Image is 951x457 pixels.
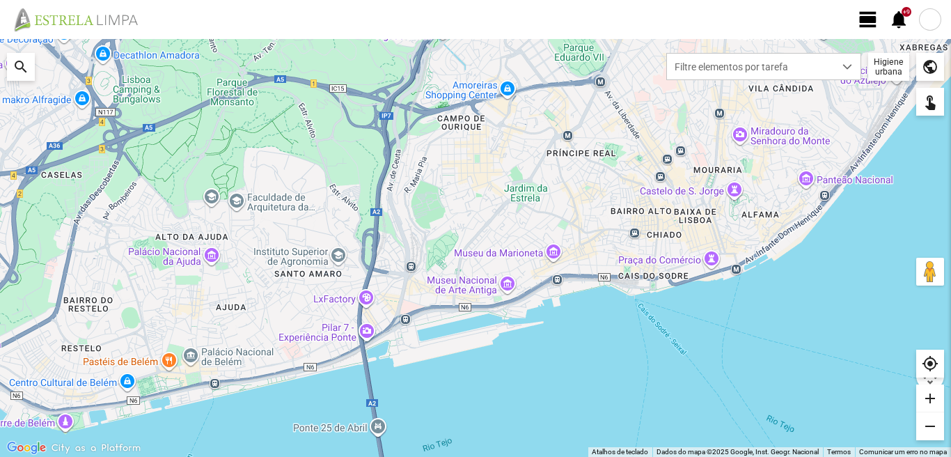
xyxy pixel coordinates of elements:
[916,53,944,81] div: public
[3,439,49,457] a: Abrir esta área no Google Maps (abre uma nova janela)
[916,350,944,378] div: my_location
[827,448,851,456] a: Termos (abre num novo separador)
[888,9,909,30] span: notifications
[657,448,819,456] span: Dados do mapa ©2025 Google, Inst. Geogr. Nacional
[916,88,944,116] div: touch_app
[7,53,35,81] div: search
[916,385,944,412] div: add
[902,7,911,17] div: +9
[10,7,153,32] img: file
[859,448,947,456] a: Comunicar um erro no mapa
[592,447,648,457] button: Atalhos de teclado
[3,439,49,457] img: Google
[868,53,909,81] div: Higiene urbana
[916,258,944,286] button: Arraste o Pegman para o mapa para abrir o Street View
[916,412,944,440] div: remove
[667,54,834,79] span: Filtre elementos por tarefa
[834,54,861,79] div: dropdown trigger
[858,9,879,30] span: view_day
